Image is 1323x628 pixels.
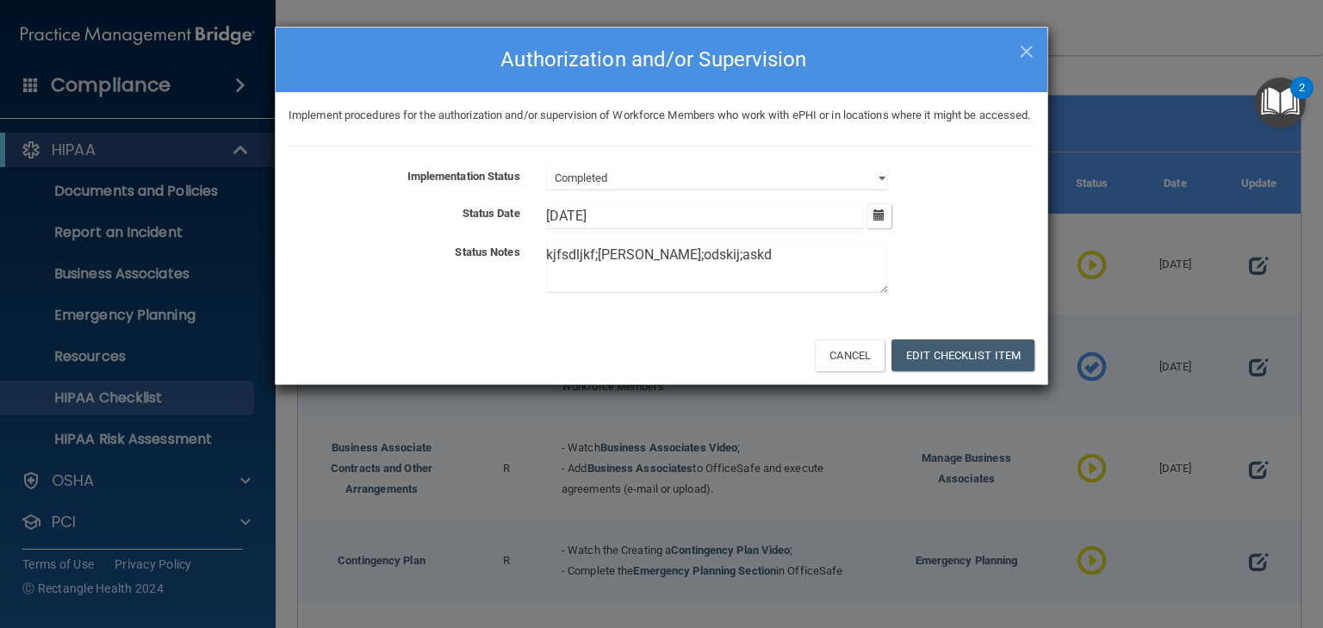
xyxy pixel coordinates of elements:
div: 2 [1299,88,1305,110]
button: Open Resource Center, 2 new notifications [1255,78,1306,128]
button: Edit Checklist Item [891,339,1034,371]
button: Cancel [815,339,885,371]
b: Status Date [463,207,520,220]
span: × [1019,32,1034,66]
h4: Authorization and/or Supervision [289,40,1034,78]
div: Implement procedures for the authorization and/or supervision of Workforce Members who work with ... [276,105,1047,126]
b: Status Notes [455,246,519,258]
b: Implementation Status [407,170,520,183]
